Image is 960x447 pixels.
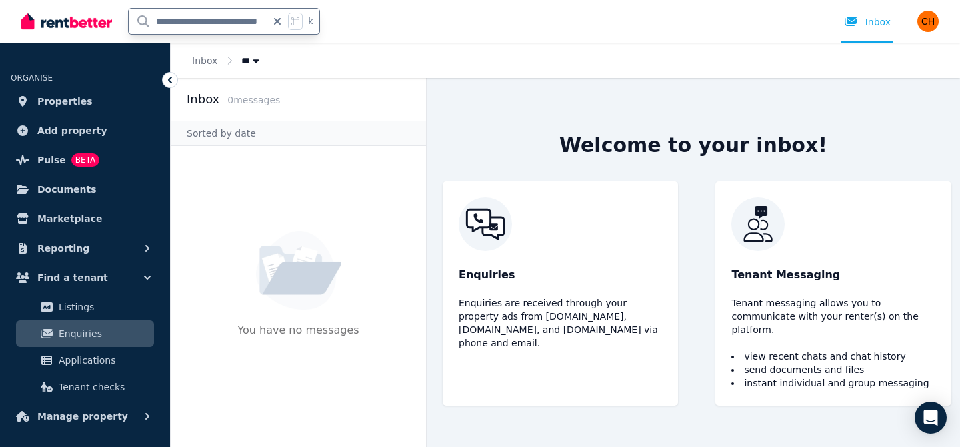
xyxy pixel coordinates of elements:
[237,322,359,362] p: You have no messages
[71,153,99,167] span: BETA
[37,181,97,197] span: Documents
[16,347,154,374] a: Applications
[11,403,159,430] button: Manage property
[731,197,935,251] img: RentBetter Inbox
[731,267,840,283] span: Tenant Messaging
[37,270,108,286] span: Find a tenant
[21,11,112,31] img: RentBetter
[16,374,154,400] a: Tenant checks
[731,350,935,363] li: view recent chats and chat history
[37,240,89,256] span: Reporting
[59,352,149,368] span: Applications
[37,211,102,227] span: Marketplace
[37,152,66,168] span: Pulse
[459,267,662,283] p: Enquiries
[171,121,426,146] div: Sorted by date
[187,90,219,109] h2: Inbox
[192,55,217,66] a: Inbox
[227,95,280,105] span: 0 message s
[11,88,159,115] a: Properties
[11,235,159,262] button: Reporting
[16,294,154,320] a: Listings
[731,296,935,336] p: Tenant messaging allows you to communicate with your renter(s) on the platform.
[37,93,93,109] span: Properties
[37,123,107,139] span: Add property
[11,205,159,232] a: Marketplace
[11,147,159,173] a: PulseBETA
[37,408,128,424] span: Manage property
[459,197,662,251] img: RentBetter Inbox
[59,299,149,315] span: Listings
[459,296,662,350] p: Enquiries are received through your property ads from [DOMAIN_NAME], [DOMAIN_NAME], and [DOMAIN_N...
[16,320,154,347] a: Enquiries
[59,379,149,395] span: Tenant checks
[171,43,284,78] nav: Breadcrumb
[844,15,891,29] div: Inbox
[59,326,149,342] span: Enquiries
[11,117,159,144] a: Add property
[731,376,935,390] li: instant individual and group messaging
[11,176,159,203] a: Documents
[308,16,313,27] span: k
[11,73,53,83] span: ORGANISE
[917,11,939,32] img: Carol Hooper
[11,264,159,291] button: Find a tenant
[256,231,341,310] img: No Message Available
[915,402,947,434] div: Open Intercom Messenger
[731,363,935,376] li: send documents and files
[559,133,827,157] h2: Welcome to your inbox!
